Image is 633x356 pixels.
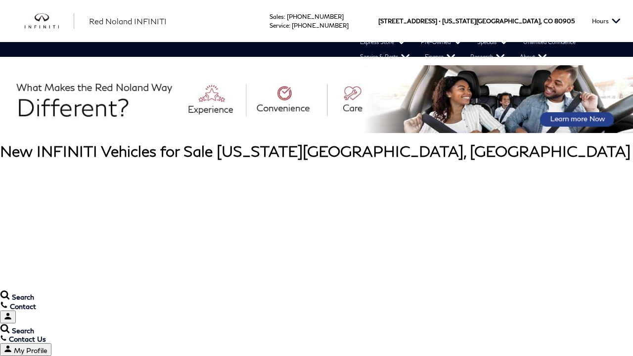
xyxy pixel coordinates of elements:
span: Red Noland INFINITI [89,16,167,26]
a: [PHONE_NUMBER] [292,22,349,29]
span: Service [270,22,289,29]
span: My Profile [14,346,47,355]
span: Contact Us [9,335,46,343]
a: Express Store [353,35,413,49]
a: Unlimited Confidence [516,35,583,49]
a: Research [463,49,512,64]
a: Service & Parts [353,49,417,64]
span: Contact [10,302,36,311]
img: INFINITI [25,13,74,29]
a: infiniti [25,13,74,29]
span: : [284,13,285,20]
nav: Main Navigation [10,35,633,64]
span: Search [12,293,34,301]
span: Search [12,326,34,335]
a: [PHONE_NUMBER] [287,13,344,20]
a: [STREET_ADDRESS] • [US_STATE][GEOGRAPHIC_DATA], CO 80905 [378,17,575,25]
a: Red Noland INFINITI [89,15,167,27]
span: : [289,22,290,29]
a: Specials [470,35,516,49]
span: Sales [270,13,284,20]
a: Finance [417,49,463,64]
a: Pre-Owned [413,35,470,49]
a: About [512,49,554,64]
